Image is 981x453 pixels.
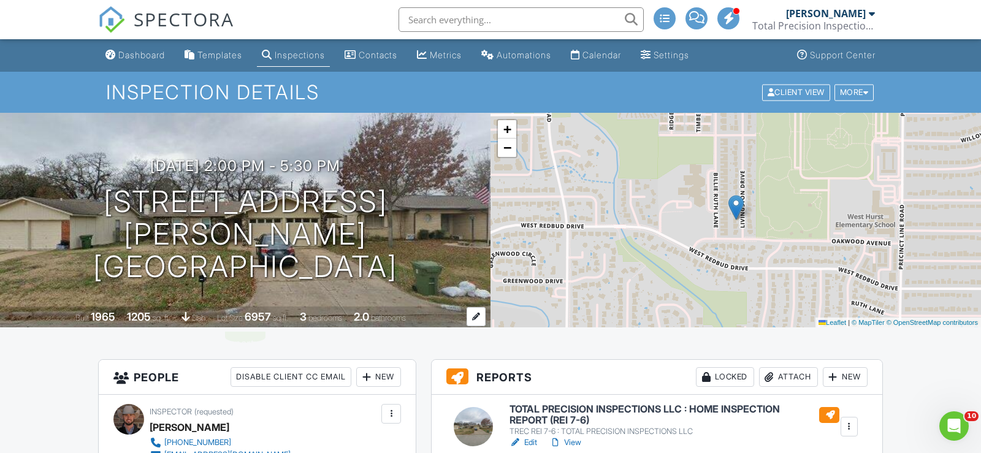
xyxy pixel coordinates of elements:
h3: Reports [432,360,882,395]
div: 1965 [91,310,115,323]
a: View [549,436,581,449]
img: Marker [728,195,744,220]
div: Settings [654,50,689,60]
span: bedrooms [308,313,342,322]
span: (requested) [194,407,234,416]
div: TREC REI 7-6 : TOTAL PRECISION INSPECTIONS LLC [510,427,839,436]
div: Total Precision Inspections LLC [752,20,875,32]
a: Contacts [340,44,402,67]
a: Zoom in [498,120,516,139]
a: Automations (Basic) [476,44,556,67]
span: bathrooms [371,313,406,322]
a: Metrics [412,44,467,67]
a: Calendar [566,44,626,67]
a: Leaflet [819,319,846,326]
a: [PHONE_NUMBER] [150,436,291,449]
div: 2.0 [354,310,369,323]
div: 1205 [127,310,151,323]
h6: TOTAL PRECISION INSPECTIONS LLC : HOME INSPECTION REPORT (REI 7-6) [510,404,839,425]
a: Edit [510,436,537,449]
span: + [503,121,511,137]
h3: People [99,360,416,395]
div: Inspections [275,50,325,60]
img: The Best Home Inspection Software - Spectora [98,6,125,33]
div: Attach [759,367,818,387]
span: Built [75,313,89,322]
iframe: Intercom live chat [939,411,969,441]
a: Templates [180,44,247,67]
div: Automations [497,50,551,60]
a: Client View [761,87,833,96]
span: sq.ft. [273,313,288,322]
span: sq. ft. [153,313,170,322]
div: Locked [696,367,754,387]
a: TOTAL PRECISION INSPECTIONS LLC : HOME INSPECTION REPORT (REI 7-6) TREC REI 7-6 : TOTAL PRECISION... [510,404,839,436]
div: Disable Client CC Email [231,367,351,387]
h1: [STREET_ADDRESS][PERSON_NAME] [GEOGRAPHIC_DATA] [20,186,471,283]
div: New [823,367,868,387]
div: Templates [197,50,242,60]
div: Contacts [359,50,397,60]
div: 6957 [245,310,271,323]
div: Client View [762,84,830,101]
div: New [356,367,401,387]
div: Calendar [582,50,621,60]
span: SPECTORA [134,6,234,32]
span: − [503,140,511,155]
a: © OpenStreetMap contributors [887,319,978,326]
div: More [834,84,874,101]
a: Support Center [792,44,880,67]
span: slab [192,313,205,322]
div: [PERSON_NAME] [150,418,229,436]
span: Inspector [150,407,192,416]
a: Zoom out [498,139,516,157]
div: [PERSON_NAME] [786,7,866,20]
span: 10 [964,411,979,421]
a: Settings [636,44,694,67]
h1: Inspection Details [106,82,875,103]
a: Dashboard [101,44,170,67]
h3: [DATE] 2:00 pm - 5:30 pm [150,158,340,174]
span: Lot Size [217,313,243,322]
div: [PHONE_NUMBER] [164,438,231,447]
a: © MapTiler [852,319,885,326]
div: Support Center [810,50,876,60]
a: SPECTORA [98,17,234,42]
div: Dashboard [118,50,165,60]
div: Metrics [430,50,462,60]
div: 3 [300,310,307,323]
a: Inspections [257,44,330,67]
span: | [848,319,850,326]
input: Search everything... [399,7,644,32]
